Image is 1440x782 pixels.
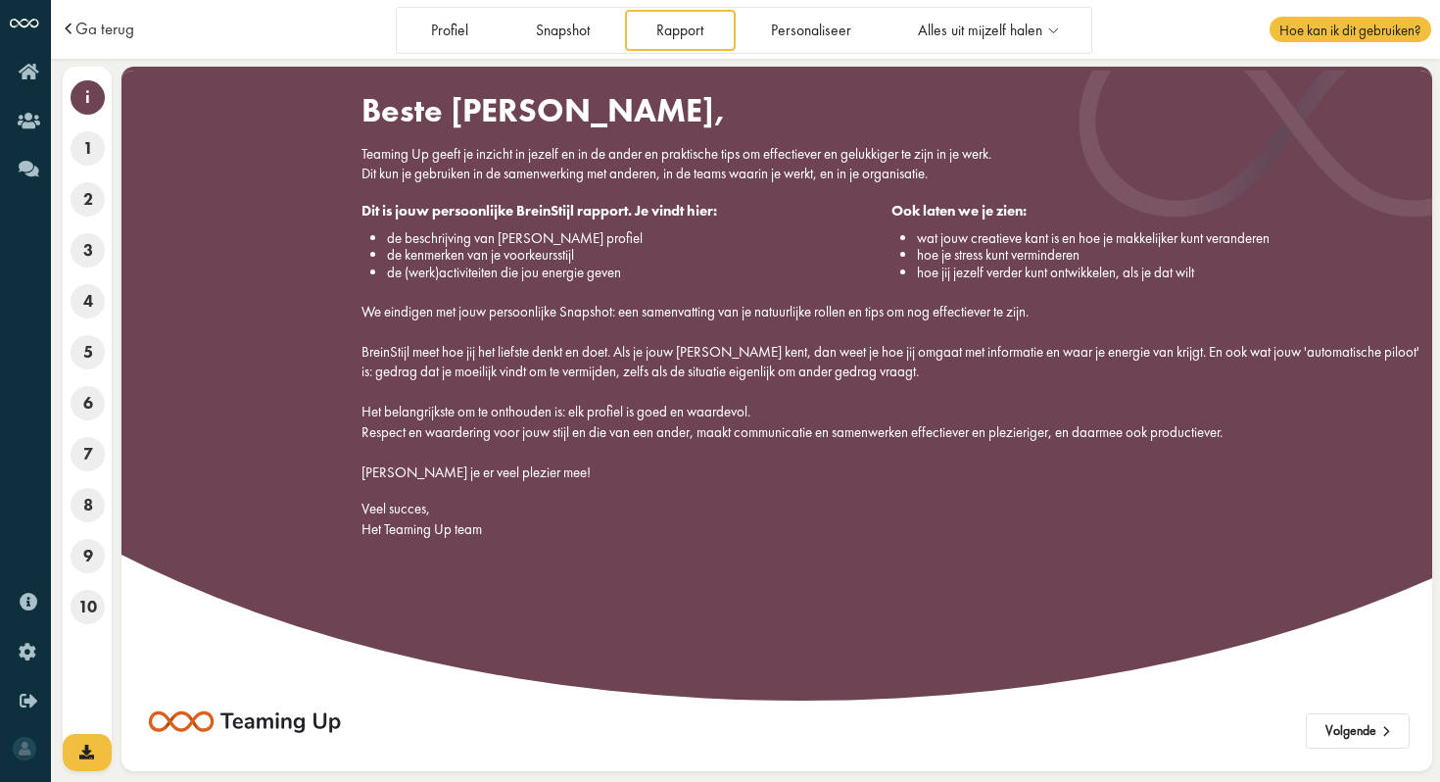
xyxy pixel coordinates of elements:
[739,10,883,50] a: Personaliseer
[71,590,105,624] span: 10
[917,264,1421,281] li: hoe jij jezelf verder kunt ontwikkelen, als je dat wilt
[71,182,105,217] span: 2
[71,335,105,369] span: 5
[361,499,1421,539] p: Veel succes, Het Teaming Up team
[361,382,1421,482] p: Het belangrijkste om te onthouden is: elk profiel is goed en waardevol. Respect en waardering voo...
[347,91,1421,556] div: We eindigen met jouw persoonlijke Snapshot: een samenvatting van je natuurlijke rollen en tips om...
[71,437,105,471] span: 7
[917,246,1421,264] li: hoe je stress kunt verminderen
[71,131,105,166] span: 1
[887,10,1089,50] a: Alles uit mijzelf halen
[147,706,343,738] img: teaming-logo.png
[918,23,1042,39] span: Alles uit mijzelf halen
[387,246,891,264] li: de kenmerken van je voorkeursstijl
[387,229,891,247] li: de beschrijving van [PERSON_NAME] profiel
[75,21,134,37] a: Ga terug
[71,80,105,115] span: i
[891,201,1421,220] div: Ook laten we je zien:
[399,10,500,50] a: Profiel
[71,488,105,522] span: 8
[361,144,1421,184] p: Teaming Up geeft je inzicht in jezelf en in de ander en praktische tips om effectiever en gelukki...
[1270,17,1430,42] span: Hoe kan ik dit gebruiken?
[71,386,105,420] span: 6
[1306,713,1410,749] button: Volgende
[71,233,105,268] span: 3
[361,91,1421,131] h1: Beste [PERSON_NAME],
[387,264,891,281] li: de (werk)activiteiten die jou energie geven
[625,10,736,50] a: Rapport
[361,201,891,220] div: Dit is jouw persoonlijke BreinStijl rapport. Je vindt hier:
[504,10,621,50] a: Snapshot
[71,539,105,573] span: 9
[917,229,1421,247] li: wat jouw creatieve kant is en hoe je makkelijker kunt veranderen
[71,284,105,318] span: 4
[361,342,1419,380] span: BreinStijl meet hoe jij het liefste denkt en doet. Als je jouw [PERSON_NAME] kent, dan weet je ho...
